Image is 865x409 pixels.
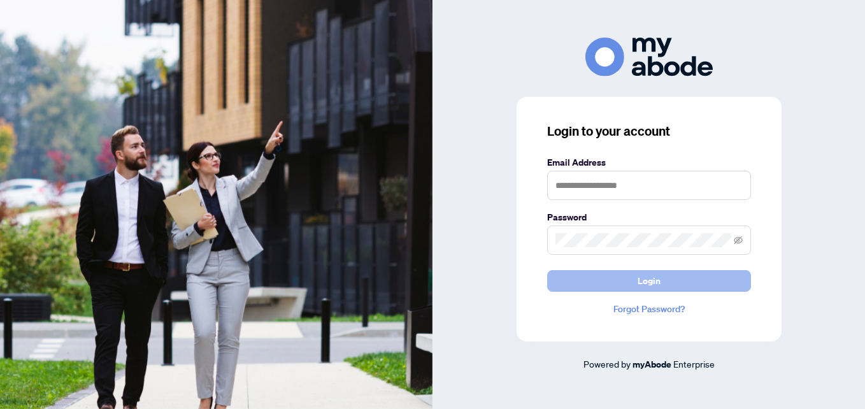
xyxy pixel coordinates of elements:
a: Forgot Password? [547,302,751,316]
label: Email Address [547,155,751,169]
span: eye-invisible [734,236,743,245]
span: Login [638,271,661,291]
span: Enterprise [673,358,715,370]
h3: Login to your account [547,122,751,140]
a: myAbode [633,357,671,371]
img: ma-logo [585,38,713,76]
span: Powered by [583,358,631,370]
label: Password [547,210,751,224]
button: Login [547,270,751,292]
